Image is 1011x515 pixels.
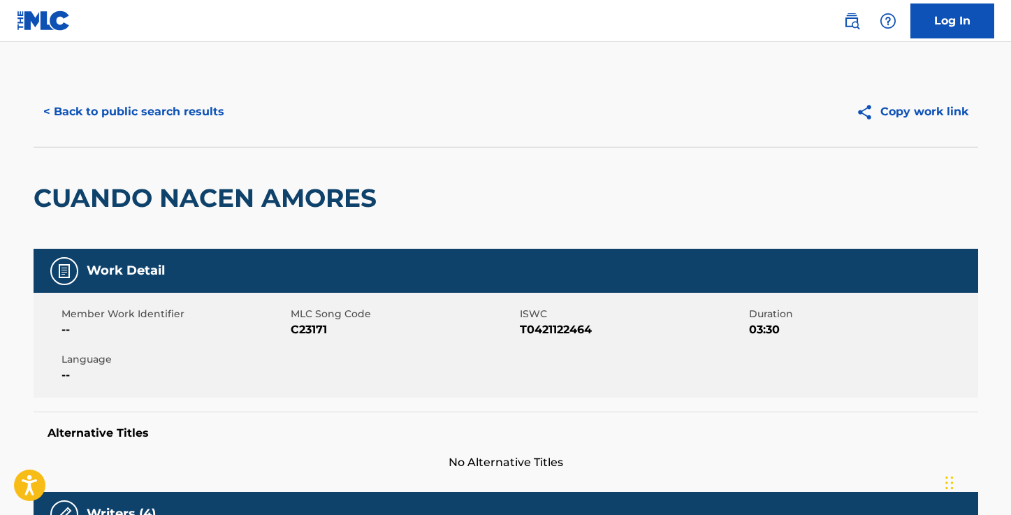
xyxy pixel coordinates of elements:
a: Public Search [838,7,866,35]
span: Language [61,352,287,367]
span: MLC Song Code [291,307,516,321]
span: ISWC [520,307,745,321]
span: -- [61,367,287,384]
span: Member Work Identifier [61,307,287,321]
span: -- [61,321,287,338]
span: C23171 [291,321,516,338]
button: < Back to public search results [34,94,234,129]
div: Help [874,7,902,35]
h2: CUANDO NACEN AMORES [34,182,384,214]
img: help [880,13,896,29]
span: 03:30 [749,321,975,338]
button: Copy work link [846,94,978,129]
h5: Alternative Titles [48,426,964,440]
span: T0421122464 [520,321,745,338]
h5: Work Detail [87,263,165,279]
span: Duration [749,307,975,321]
img: Work Detail [56,263,73,280]
div: Drag [945,462,954,504]
iframe: Chat Widget [941,448,1011,515]
a: Log In [910,3,994,38]
img: MLC Logo [17,10,71,31]
img: Copy work link [856,103,880,121]
img: search [843,13,860,29]
span: No Alternative Titles [34,454,978,471]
